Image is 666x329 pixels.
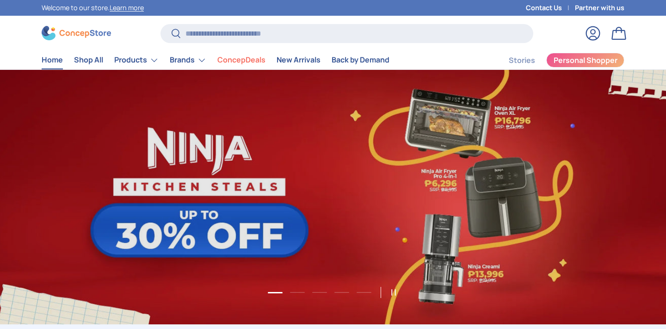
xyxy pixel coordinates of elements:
[42,51,389,69] nav: Primary
[74,51,103,69] a: Shop All
[42,3,144,13] p: Welcome to our store.
[164,51,212,69] summary: Brands
[332,51,389,69] a: Back by Demand
[170,51,206,69] a: Brands
[554,56,617,64] span: Personal Shopper
[109,51,164,69] summary: Products
[526,3,575,13] a: Contact Us
[575,3,624,13] a: Partner with us
[487,51,624,69] nav: Secondary
[42,51,63,69] a: Home
[42,26,111,40] img: ConcepStore
[546,53,624,68] a: Personal Shopper
[509,51,535,69] a: Stories
[277,51,321,69] a: New Arrivals
[217,51,265,69] a: ConcepDeals
[110,3,144,12] a: Learn more
[114,51,159,69] a: Products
